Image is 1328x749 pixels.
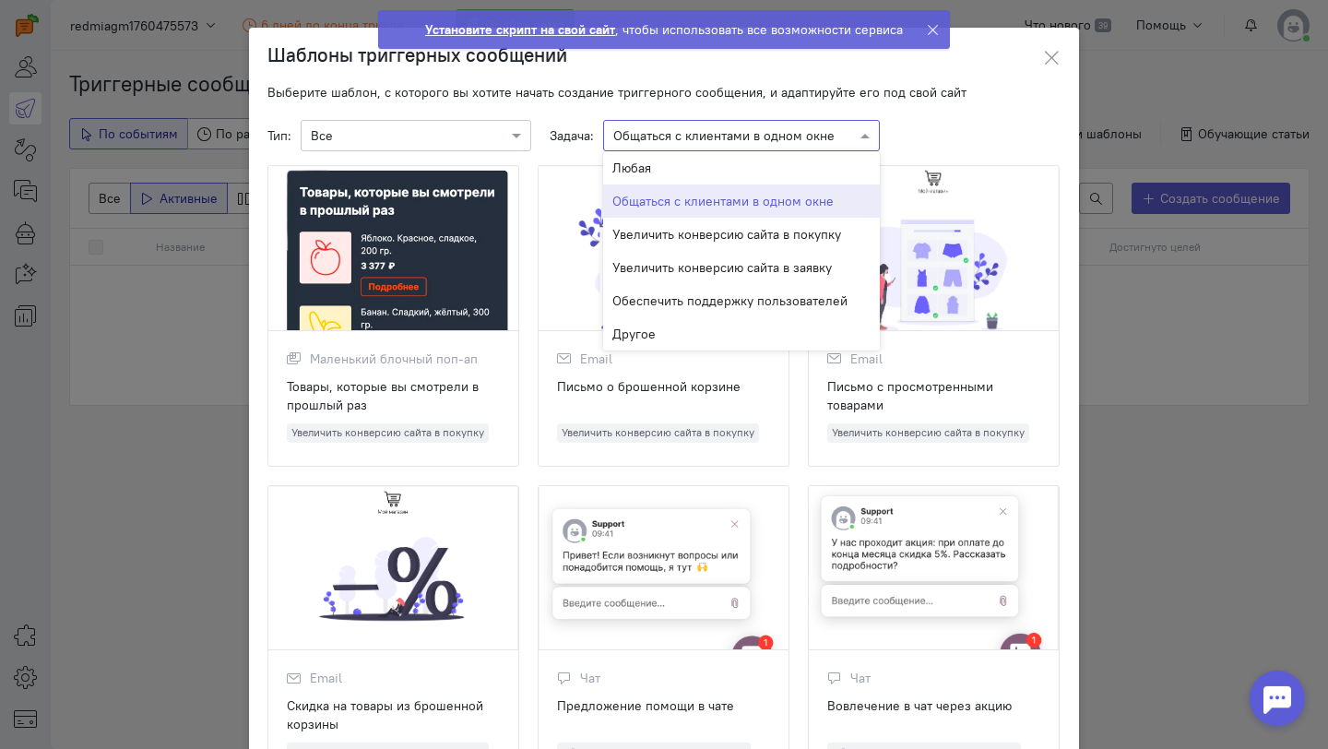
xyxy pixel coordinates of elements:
[287,696,500,733] div: Скидка на товары из брошенной корзины
[850,350,883,368] span: Email
[580,350,612,368] span: Email
[287,377,500,414] div: Товары, которые вы смотрели в прошлый раз
[267,42,567,69] h3: Шаблоны триггерных сообщений
[550,126,594,145] span: Задача:
[425,21,615,38] strong: Установите скрипт на свой сайт
[557,377,770,414] div: Письмо о брошенной корзине
[557,423,759,443] span: Увеличить конверсию сайта в покупку
[612,193,834,209] span: Общаться с клиентами в одном окне
[580,669,600,687] span: Чат
[425,20,903,39] div: , чтобы использовать все возможности сервиса
[827,377,1040,414] div: Письмо с просмотренными товарами
[612,226,841,243] span: Увеличить конверсию сайта в покупку
[267,83,1061,101] div: Выберите шаблон, с которого вы хотите начать создание триггерного сообщения, и адаптируйте его по...
[612,292,848,309] span: Обеспечить поддержку пользователей
[612,160,651,176] span: Любая
[310,350,478,368] span: Маленький блочный поп-ап
[827,423,1029,443] span: Увеличить конверсию сайта в покупку
[310,669,342,687] span: Email
[267,126,291,145] span: Тип:
[557,696,770,733] div: Предложение помощи в чате
[827,696,1040,733] div: Вовлечение в чат через акцию
[850,669,871,687] span: Чат
[612,259,832,276] span: Увеличить конверсию сайта в заявку
[287,423,489,443] span: Увеличить конверсию сайта в покупку
[612,326,656,342] span: Другое
[603,151,880,351] ng-dropdown-panel: Options list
